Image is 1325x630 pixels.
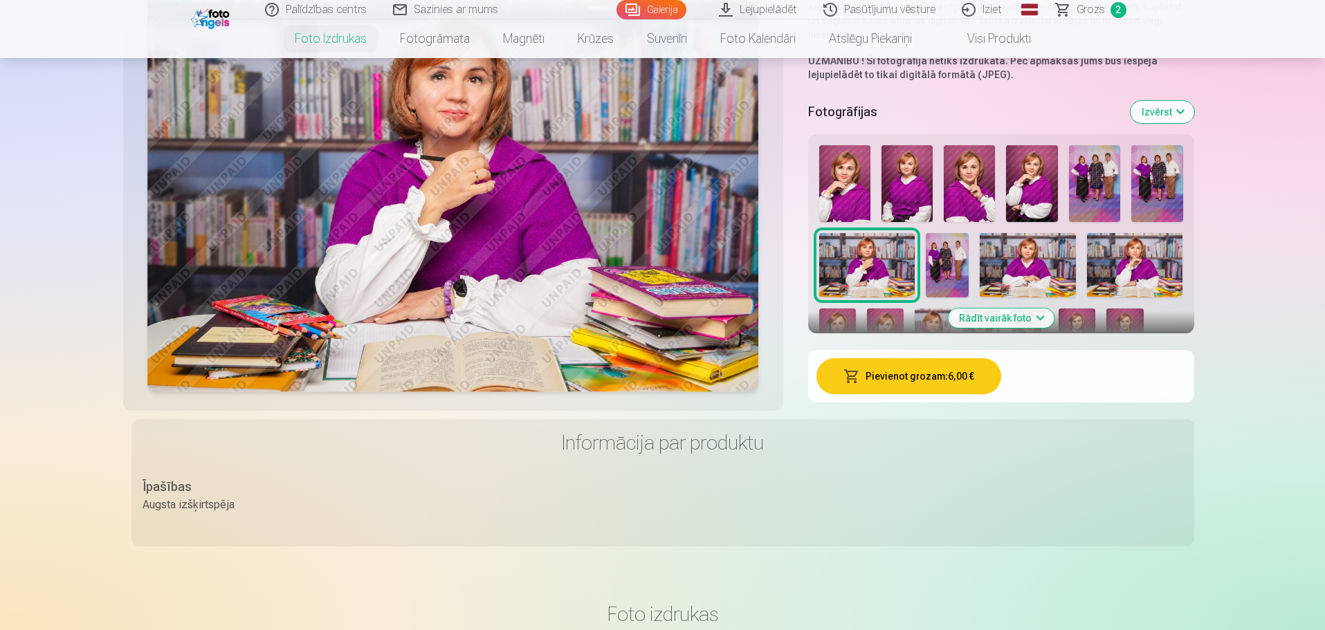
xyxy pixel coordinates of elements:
strong: UZMANĪBU ! [808,55,864,66]
h5: Fotogrāfijas [808,102,1120,122]
a: Suvenīri [630,19,704,58]
a: Krūzes [561,19,630,58]
button: Izvērst [1131,101,1194,123]
button: Pievienot grozam:6,00 € [816,358,1001,394]
a: Atslēgu piekariņi [812,19,929,58]
h3: Informācija par produktu [143,430,1183,455]
div: Augsta izšķirtspēja [143,497,235,513]
span: 2 [1111,2,1126,18]
strong: Šī fotogrāfija netiks izdrukāta. Pēc apmaksas jums būs iespēja lejupielādēt to tikai digitālā for... [808,55,1158,80]
a: Foto kalendāri [704,19,812,58]
a: Magnēti [486,19,561,58]
img: /fa1 [191,6,233,29]
span: Grozs [1077,1,1105,18]
h3: Foto izdrukas [143,602,1183,627]
a: Fotogrāmata [383,19,486,58]
button: Rādīt vairāk foto [948,308,1054,328]
a: Visi produkti [929,19,1048,58]
a: Foto izdrukas [278,19,383,58]
div: Īpašības [143,477,235,497]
